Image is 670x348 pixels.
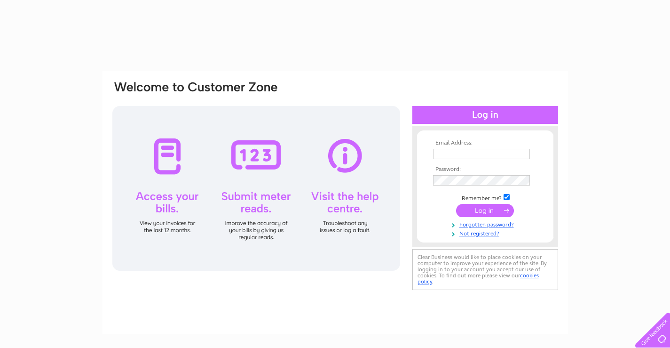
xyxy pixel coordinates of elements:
[418,272,539,285] a: cookies policy
[456,204,514,217] input: Submit
[433,219,540,228] a: Forgotten password?
[431,193,540,202] td: Remember me?
[431,140,540,146] th: Email Address:
[412,249,558,290] div: Clear Business would like to place cookies on your computer to improve your experience of the sit...
[433,228,540,237] a: Not registered?
[431,166,540,173] th: Password:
